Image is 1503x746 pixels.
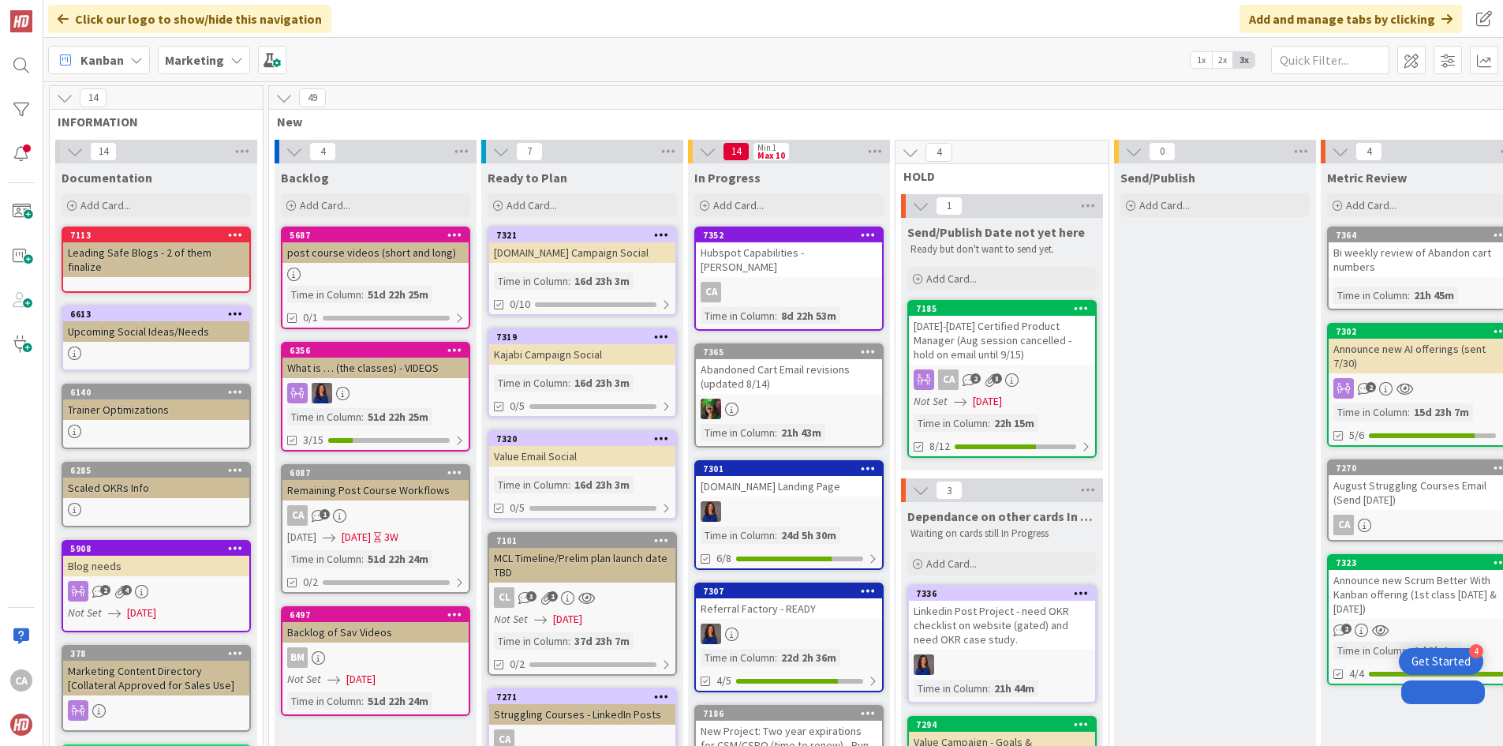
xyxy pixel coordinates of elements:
[903,168,1089,184] span: HOLD
[696,462,882,476] div: 7301
[489,330,675,365] div: 7319Kajabi Campaign Social
[929,438,950,455] span: 8/12
[48,5,331,33] div: Click our logo to show/hide this navigation
[1191,52,1212,68] span: 1x
[62,462,251,527] a: 6285Scaled OKRs Info
[1399,648,1483,675] div: Open Get Started checklist, remaining modules: 4
[548,591,558,602] span: 1
[287,529,316,545] span: [DATE]
[775,307,777,324] span: :
[281,170,329,186] span: Backlog
[910,243,1094,256] p: Ready but don't want to send yet.
[696,598,882,619] div: Referral Factory - READY
[990,414,1038,432] div: 22h 15m
[489,228,675,263] div: 7321[DOMAIN_NAME] Campaign Social
[775,527,777,544] span: :
[568,632,570,650] span: :
[988,680,990,697] span: :
[696,584,882,598] div: 7307
[62,645,251,732] a: 378Marketing Content Directory [Collateral Approved for Sales Use]
[1366,382,1376,392] span: 2
[496,535,675,546] div: 7101
[364,692,432,710] div: 51d 22h 24m
[696,476,882,497] div: [DOMAIN_NAME] Landing Page
[1120,170,1195,186] span: Send/Publish
[282,383,469,403] div: SL
[282,622,469,643] div: Backlog of Sav Videos
[907,585,1097,703] a: 7336Linkedin Post Project - need OKR checklist on website (gated) and need OKR case study.SLTime ...
[489,432,675,446] div: 7320
[63,542,249,556] div: 5908
[62,227,251,293] a: 7113Leading Safe Blogs - 2 of them finalize
[936,481,963,500] span: 3
[703,463,882,474] div: 7301
[936,197,963,216] span: 1
[281,342,470,452] a: 6356What is … (the classes) - VIDEOSSLTime in Column:51d 22h 25m3/15
[696,228,882,277] div: 7352Hubspot Capabilities - [PERSON_NAME]
[63,463,249,478] div: 6285
[1139,198,1190,212] span: Add Card...
[489,242,675,263] div: [DOMAIN_NAME] Campaign Social
[122,585,132,595] span: 4
[282,358,469,378] div: What is … (the classes) - VIDEOS
[282,228,469,242] div: 5687
[703,586,882,597] div: 7307
[80,88,107,107] span: 14
[1349,665,1364,682] span: 4/4
[303,574,318,590] span: 0/2
[696,359,882,394] div: Abandoned Cart Email revisions (updated 8/14)
[282,608,469,643] div: 6497Backlog of Sav Videos
[282,608,469,622] div: 6497
[496,230,675,241] div: 7321
[63,385,249,399] div: 6140
[1355,142,1382,161] span: 4
[777,307,840,324] div: 8d 22h 53m
[696,242,882,277] div: Hubspot Capabilities - [PERSON_NAME]
[312,383,332,403] img: SL
[494,272,568,290] div: Time in Column
[1408,403,1410,421] span: :
[488,532,677,676] a: 7101MCL Timeline/Prelim plan launch date TBDCLNot Set[DATE]Time in Column:37d 23h 7m0/2
[990,680,1038,697] div: 21h 44m
[1410,642,1462,659] div: 1d 3h 1m
[361,286,364,303] span: :
[282,466,469,480] div: 6087
[63,647,249,661] div: 378
[489,534,675,583] div: 7101MCL Timeline/Prelim plan launch date TBD
[907,224,1085,240] span: Send/Publish Date not yet here
[907,508,1097,524] span: Dependance on other cards In progress
[1271,46,1389,74] input: Quick Filter...
[299,88,326,107] span: 49
[1341,624,1352,634] span: 2
[70,387,249,398] div: 6140
[916,588,1095,599] div: 7336
[723,142,750,161] span: 14
[494,587,514,608] div: CL
[510,656,525,673] span: 0/2
[696,624,882,644] div: SL
[494,476,568,493] div: Time in Column
[757,144,776,152] div: Min 1
[287,286,361,303] div: Time in Column
[10,10,32,32] img: Visit kanbanzone.com
[70,309,249,320] div: 6613
[361,692,364,710] span: :
[346,671,376,688] span: [DATE]
[1239,5,1462,33] div: Add and manage tabs by clicking
[1410,403,1473,421] div: 15d 23h 7m
[1408,642,1410,659] span: :
[287,647,308,668] div: BM
[287,505,308,526] div: CA
[63,385,249,420] div: 6140Trainer Optimizations
[1333,403,1408,421] div: Time in Column
[775,424,777,441] span: :
[696,345,882,394] div: 7365Abandoned Cart Email revisions (updated 8/14)
[287,408,361,425] div: Time in Column
[63,647,249,695] div: 378Marketing Content Directory [Collateral Approved for Sales Use]
[63,242,249,277] div: Leading Safe Blogs - 2 of them finalize
[701,501,721,522] img: SL
[777,424,825,441] div: 21h 43m
[494,632,568,650] div: Time in Column
[63,556,249,576] div: Blog needs
[909,302,1095,316] div: 7185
